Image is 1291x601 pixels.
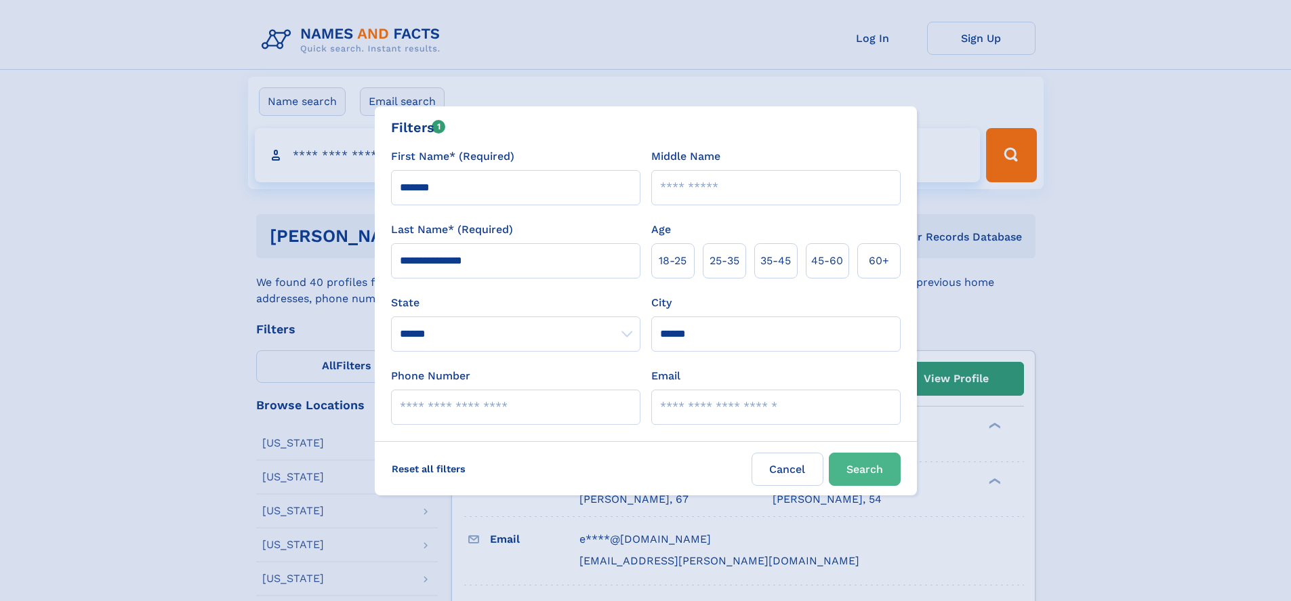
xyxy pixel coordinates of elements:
div: Filters [391,117,446,138]
label: Reset all filters [383,453,474,485]
label: Last Name* (Required) [391,222,513,238]
label: Cancel [752,453,823,486]
button: Search [829,453,901,486]
label: State [391,295,640,311]
label: Age [651,222,671,238]
span: 35‑45 [760,253,791,269]
span: 60+ [869,253,889,269]
label: Email [651,368,680,384]
label: City [651,295,672,311]
label: Middle Name [651,148,720,165]
label: First Name* (Required) [391,148,514,165]
span: 25‑35 [710,253,739,269]
span: 18‑25 [659,253,687,269]
span: 45‑60 [811,253,843,269]
label: Phone Number [391,368,470,384]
